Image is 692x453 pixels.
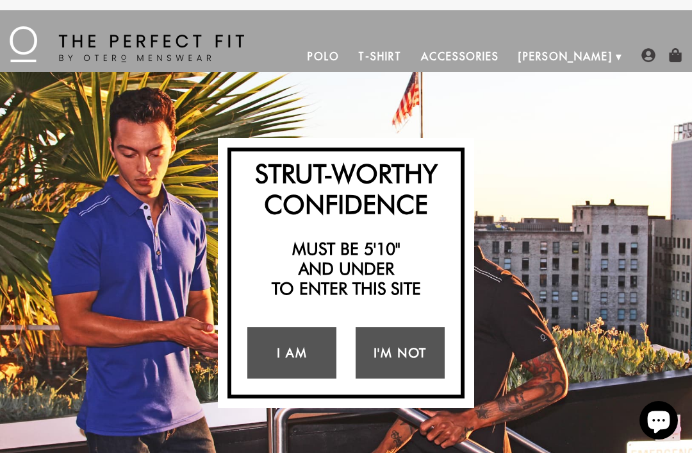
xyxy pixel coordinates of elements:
a: I'm Not [356,327,445,379]
img: user-account-icon.png [641,48,655,62]
inbox-online-store-chat: Shopify online store chat [636,401,682,443]
a: I Am [247,327,336,379]
a: Accessories [411,41,509,72]
a: T-Shirt [349,41,411,72]
h2: Strut-Worthy Confidence [238,158,454,219]
a: Polo [298,41,349,72]
img: shopping-bag-icon.png [668,48,682,62]
img: The Perfect Fit - by Otero Menswear - Logo [10,26,244,62]
h2: Must be 5'10" and under to enter this site [238,239,454,299]
a: [PERSON_NAME] [509,41,622,72]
